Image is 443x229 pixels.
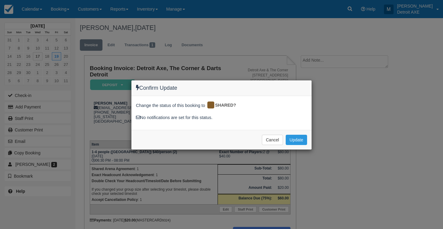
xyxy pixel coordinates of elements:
span: Change the status of this booking to [136,102,205,110]
div: SHARED? [206,101,240,110]
button: Update [286,135,307,145]
button: Cancel [262,135,283,145]
h4: Confirm Update [136,85,307,91]
div: No notifications are set for this status. [136,114,307,121]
